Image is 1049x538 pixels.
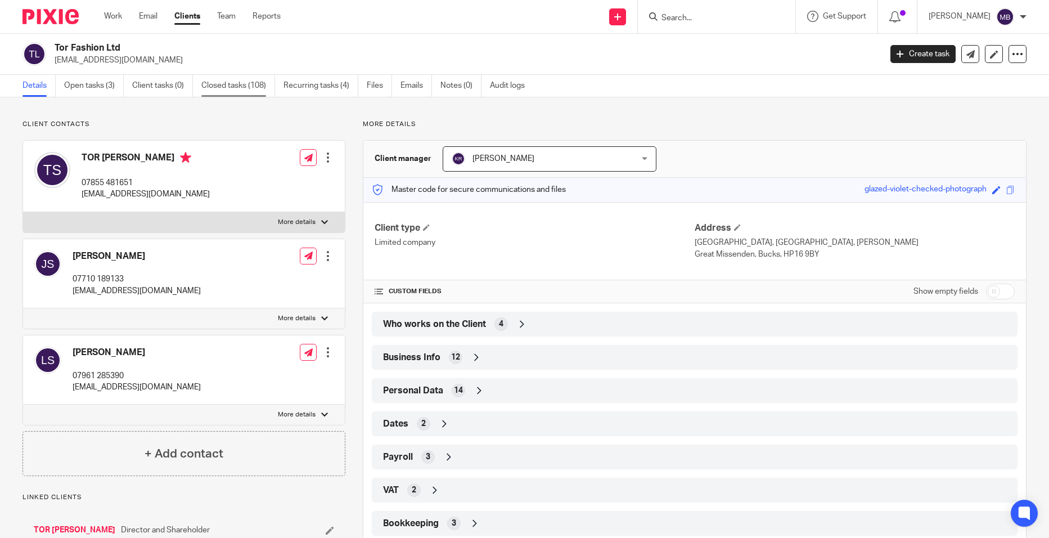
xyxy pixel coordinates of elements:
[145,445,223,463] h4: + Add contact
[996,8,1014,26] img: svg%3E
[34,250,61,277] img: svg%3E
[73,274,201,285] p: 07710 189133
[139,11,157,22] a: Email
[383,319,486,330] span: Who works on the Client
[454,385,463,396] span: 14
[82,152,210,166] h4: TOR [PERSON_NAME]
[73,347,201,358] h4: [PERSON_NAME]
[34,347,61,374] img: svg%3E
[412,485,416,496] span: 2
[55,55,874,66] p: [EMAIL_ADDRESS][DOMAIN_NAME]
[64,75,124,97] a: Open tasks (3)
[383,385,443,397] span: Personal Data
[890,45,956,63] a: Create task
[278,410,316,419] p: More details
[695,249,1015,260] p: Great Missenden, Bucks, HP16 9BY
[278,218,316,227] p: More details
[383,352,440,364] span: Business Info
[375,153,431,164] h3: Client manager
[375,287,695,296] h4: CUSTOM FIELDS
[217,11,236,22] a: Team
[73,382,201,393] p: [EMAIL_ADDRESS][DOMAIN_NAME]
[372,184,566,195] p: Master code for secure communications and files
[929,11,991,22] p: [PERSON_NAME]
[22,75,56,97] a: Details
[367,75,392,97] a: Files
[375,237,695,248] p: Limited company
[823,12,866,20] span: Get Support
[383,485,399,496] span: VAT
[132,75,193,97] a: Client tasks (0)
[73,250,201,262] h4: [PERSON_NAME]
[490,75,533,97] a: Audit logs
[34,524,115,536] a: TOR [PERSON_NAME]
[180,152,191,163] i: Primary
[451,352,460,363] span: 12
[82,177,210,189] p: 07855 481651
[22,42,46,66] img: svg%3E
[452,152,465,165] img: svg%3E
[913,286,978,297] label: Show empty fields
[400,75,432,97] a: Emails
[695,222,1015,234] h4: Address
[383,451,413,463] span: Payroll
[201,75,275,97] a: Closed tasks (108)
[695,237,1015,248] p: [GEOGRAPHIC_DATA], [GEOGRAPHIC_DATA], [PERSON_NAME]
[73,370,201,382] p: 07961 285390
[22,493,345,502] p: Linked clients
[383,418,408,430] span: Dates
[383,518,439,530] span: Bookkeeping
[253,11,281,22] a: Reports
[472,155,534,163] span: [PERSON_NAME]
[283,75,358,97] a: Recurring tasks (4)
[174,11,200,22] a: Clients
[55,42,710,54] h2: Tor Fashion Ltd
[82,189,210,200] p: [EMAIL_ADDRESS][DOMAIN_NAME]
[426,451,430,463] span: 3
[104,11,122,22] a: Work
[73,285,201,297] p: [EMAIL_ADDRESS][DOMAIN_NAME]
[278,314,316,323] p: More details
[452,518,456,529] span: 3
[363,120,1027,129] p: More details
[660,14,762,24] input: Search
[375,222,695,234] h4: Client type
[499,319,503,330] span: 4
[121,524,210,536] span: Director and Shareholder
[22,120,345,129] p: Client contacts
[34,152,70,188] img: svg%3E
[421,418,426,429] span: 2
[22,9,79,24] img: Pixie
[865,183,987,196] div: glazed-violet-checked-photograph
[440,75,481,97] a: Notes (0)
